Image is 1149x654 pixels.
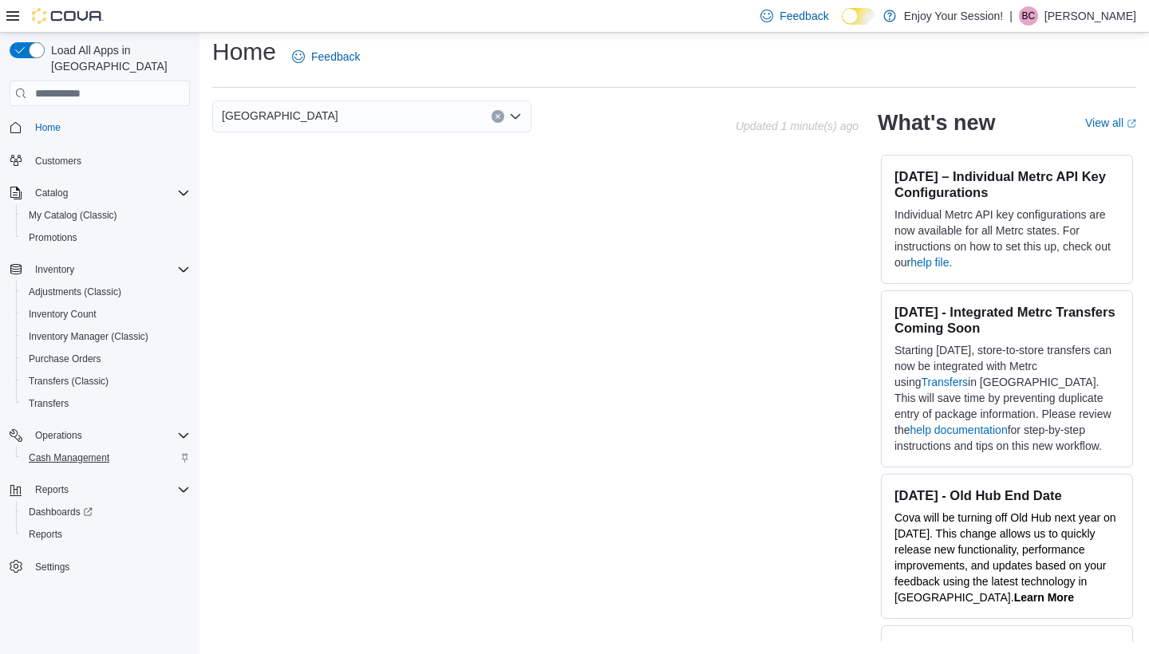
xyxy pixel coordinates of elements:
[29,152,88,171] a: Customers
[16,447,196,469] button: Cash Management
[22,206,190,225] span: My Catalog (Classic)
[894,304,1119,336] h3: [DATE] - Integrated Metrc Transfers Coming Soon
[921,376,968,388] a: Transfers
[29,260,190,279] span: Inventory
[29,286,121,298] span: Adjustments (Classic)
[29,426,190,445] span: Operations
[22,502,190,522] span: Dashboards
[45,42,190,74] span: Load All Apps in [GEOGRAPHIC_DATA]
[16,348,196,370] button: Purchase Orders
[1044,6,1136,26] p: [PERSON_NAME]
[35,561,69,573] span: Settings
[1009,6,1013,26] p: |
[16,392,196,415] button: Transfers
[29,375,109,388] span: Transfers (Classic)
[878,110,995,136] h2: What's new
[35,263,74,276] span: Inventory
[22,394,75,413] a: Transfers
[3,148,196,171] button: Customers
[29,308,97,321] span: Inventory Count
[894,207,1119,270] p: Individual Metrc API key configurations are now available for all Metrc states. For instructions ...
[32,8,104,24] img: Cova
[29,557,76,577] a: Settings
[29,480,75,499] button: Reports
[780,8,828,24] span: Feedback
[492,110,504,123] button: Clear input
[29,231,77,244] span: Promotions
[1127,119,1136,128] svg: External link
[22,305,190,324] span: Inventory Count
[29,118,67,137] a: Home
[1085,116,1136,129] a: View allExternal link
[35,429,82,442] span: Operations
[22,282,190,301] span: Adjustments (Classic)
[22,349,108,368] a: Purchase Orders
[509,110,522,123] button: Open list of options
[16,281,196,303] button: Adjustments (Classic)
[29,353,101,365] span: Purchase Orders
[3,424,196,447] button: Operations
[22,206,124,225] a: My Catalog (Classic)
[29,183,190,203] span: Catalog
[311,49,360,65] span: Feedback
[29,209,117,222] span: My Catalog (Classic)
[35,187,68,199] span: Catalog
[894,511,1116,604] span: Cova will be turning off Old Hub next year on [DATE]. This change allows us to quickly release ne...
[22,228,190,247] span: Promotions
[22,327,190,346] span: Inventory Manager (Classic)
[1019,6,1038,26] div: Blake Clayton
[16,204,196,227] button: My Catalog (Classic)
[22,525,190,544] span: Reports
[3,555,196,578] button: Settings
[1014,591,1074,604] a: Learn More
[16,370,196,392] button: Transfers (Classic)
[910,424,1007,436] a: help documentation
[894,487,1119,503] h3: [DATE] - Old Hub End Date
[3,182,196,204] button: Catalog
[22,502,99,522] a: Dashboards
[904,6,1004,26] p: Enjoy Your Session!
[16,523,196,546] button: Reports
[22,525,69,544] a: Reports
[22,282,128,301] a: Adjustments (Classic)
[894,168,1119,200] h3: [DATE] – Individual Metrc API Key Configurations
[10,109,190,620] nav: Complex example
[16,325,196,348] button: Inventory Manager (Classic)
[1022,6,1036,26] span: BC
[22,349,190,368] span: Purchase Orders
[29,330,148,343] span: Inventory Manager (Classic)
[842,8,875,25] input: Dark Mode
[3,116,196,139] button: Home
[894,342,1119,454] p: Starting [DATE], store-to-store transfers can now be integrated with Metrc using in [GEOGRAPHIC_D...
[286,41,366,73] a: Feedback
[3,479,196,501] button: Reports
[22,448,116,467] a: Cash Management
[22,372,115,391] a: Transfers (Classic)
[29,557,190,577] span: Settings
[29,150,190,170] span: Customers
[16,227,196,249] button: Promotions
[29,528,62,541] span: Reports
[22,305,103,324] a: Inventory Count
[35,483,69,496] span: Reports
[222,106,338,125] span: [GEOGRAPHIC_DATA]
[910,256,949,269] a: help file
[16,501,196,523] a: Dashboards
[29,117,190,137] span: Home
[29,451,109,464] span: Cash Management
[29,426,89,445] button: Operations
[22,327,155,346] a: Inventory Manager (Classic)
[29,183,74,203] button: Catalog
[736,120,859,132] p: Updated 1 minute(s) ago
[212,36,276,68] h1: Home
[22,448,190,467] span: Cash Management
[29,397,69,410] span: Transfers
[35,121,61,134] span: Home
[29,260,81,279] button: Inventory
[29,506,93,518] span: Dashboards
[22,394,190,413] span: Transfers
[35,155,81,167] span: Customers
[22,228,84,247] a: Promotions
